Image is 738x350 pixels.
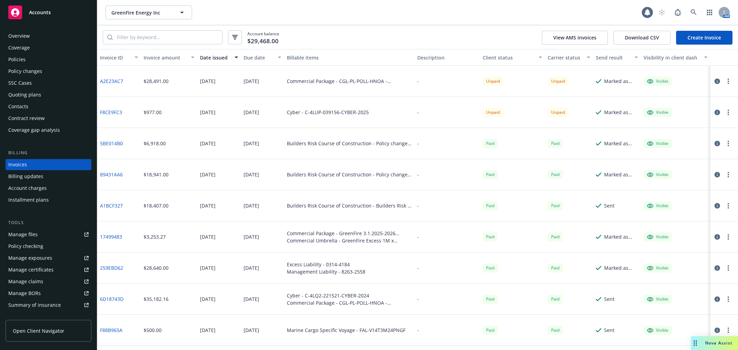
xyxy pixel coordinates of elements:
[244,171,259,178] div: [DATE]
[6,89,91,100] a: Quoting plans
[417,171,419,178] div: -
[613,31,671,45] button: Download CSV
[6,113,91,124] a: Contract review
[647,140,668,147] div: Visible
[144,326,162,334] div: $500.00
[691,336,738,350] button: Nova Assist
[548,264,563,272] div: Paid
[417,54,477,61] div: Description
[604,264,638,271] div: Marked as sent
[703,6,717,19] a: Switch app
[414,49,480,66] button: Description
[106,6,192,19] button: GreenFire Energy Inc
[604,140,638,147] div: Marked as sent
[8,171,43,182] div: Billing updates
[141,49,197,66] button: Invoice amount
[417,295,419,303] div: -
[6,194,91,205] a: Installment plans
[111,9,171,16] span: GreenFire Energy Inc
[8,54,26,65] div: Policies
[604,77,638,85] div: Marked as sent
[647,234,668,240] div: Visible
[8,194,49,205] div: Installment plans
[483,54,535,61] div: Client status
[287,299,412,306] div: Commercial Package - CGL-PL-POLL-HNOA - CSIEL0082401
[144,109,162,116] div: $977.00
[8,125,60,136] div: Coverage gap analysis
[647,296,668,302] div: Visible
[6,276,91,287] a: Manage claims
[647,327,668,333] div: Visible
[417,202,419,209] div: -
[483,264,498,272] div: Paid
[604,109,638,116] div: Marked as sent
[483,201,498,210] div: Paid
[483,232,498,241] span: Paid
[548,201,563,210] div: Paid
[6,159,91,170] a: Invoices
[596,54,630,61] div: Send result
[100,326,122,334] a: F88B965A
[671,6,685,19] a: Report a Bug
[604,326,614,334] div: Sent
[100,202,123,209] a: A1BCF327
[244,326,259,334] div: [DATE]
[287,202,412,209] div: Builders Risk Course of Construction - Builders Risk - Geysers Project - 790-04-07-09-0000
[8,113,45,124] div: Contract review
[548,139,563,148] div: Paid
[655,6,669,19] a: Start snowing
[97,49,141,66] button: Invoice ID
[200,54,230,61] div: Date issued
[8,30,30,42] div: Overview
[483,295,498,303] span: Paid
[417,326,419,334] div: -
[8,241,43,252] div: Policy checking
[144,77,168,85] div: $28,491.00
[287,268,365,275] div: Management Liability - 8263-2558
[244,77,259,85] div: [DATE]
[548,295,563,303] div: Paid
[8,89,41,100] div: Quoting plans
[6,241,91,252] a: Policy checking
[200,264,216,271] div: [DATE]
[113,31,222,44] input: Filter by keyword...
[483,326,498,334] span: Paid
[287,54,412,61] div: Billable items
[6,149,91,156] div: Billing
[287,326,406,334] div: Marine Cargo Specific Voyage - FAL-V14T3M24PNGF
[647,109,668,116] div: Visible
[647,172,668,178] div: Visible
[483,170,498,179] span: Paid
[6,252,91,264] span: Manage exposures
[144,140,166,147] div: $6,918.00
[200,233,216,240] div: [DATE]
[200,77,216,85] div: [DATE]
[647,78,668,84] div: Visible
[107,35,113,40] svg: Search
[144,295,168,303] div: $35,182.16
[287,237,412,244] div: Commercial Umbrella - GreenFire Excess 1M x Primary 3.1.2025-2026 - CXS4045670
[6,3,91,22] a: Accounts
[244,54,274,61] div: Due date
[284,49,414,66] button: Billable items
[144,54,187,61] div: Invoice amount
[8,300,61,311] div: Summary of insurance
[6,125,91,136] a: Coverage gap analysis
[200,140,216,147] div: [DATE]
[548,170,563,179] div: Paid
[100,171,123,178] a: 89431AA6
[687,6,701,19] a: Search
[6,66,91,77] a: Policy changes
[8,101,28,112] div: Contacts
[644,54,700,61] div: Visibility in client dash
[100,140,123,147] a: 5BE014B0
[542,31,608,45] button: View AMS invoices
[593,49,641,66] button: Send result
[144,264,168,271] div: $28,640.00
[641,49,710,66] button: Visibility in client dash
[604,233,638,240] div: Marked as sent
